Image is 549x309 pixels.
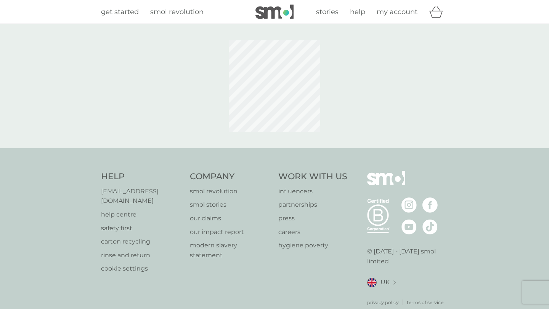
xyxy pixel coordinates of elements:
img: visit the smol Instagram page [401,198,417,213]
span: help [350,8,365,16]
img: select a new location [393,280,396,285]
span: UK [380,277,390,287]
img: smol [367,171,405,197]
img: visit the smol Tiktok page [422,219,438,234]
a: cookie settings [101,264,182,274]
span: my account [377,8,417,16]
span: get started [101,8,139,16]
div: basket [429,4,448,19]
a: help [350,6,365,18]
a: smol revolution [190,186,271,196]
a: smol stories [190,200,271,210]
h4: Company [190,171,271,183]
img: visit the smol Youtube page [401,219,417,234]
a: smol revolution [150,6,204,18]
a: rinse and return [101,250,182,260]
a: help centre [101,210,182,220]
h4: Work With Us [278,171,347,183]
a: partnerships [278,200,347,210]
h4: Help [101,171,182,183]
img: smol [255,5,294,19]
a: [EMAIL_ADDRESS][DOMAIN_NAME] [101,186,182,206]
a: hygiene poverty [278,241,347,250]
a: careers [278,227,347,237]
span: stories [316,8,339,16]
a: my account [377,6,417,18]
a: press [278,213,347,223]
a: our impact report [190,227,271,237]
a: get started [101,6,139,18]
img: UK flag [367,278,377,287]
a: terms of service [407,299,443,306]
span: smol revolution [150,8,204,16]
a: privacy policy [367,299,399,306]
a: stories [316,6,339,18]
a: our claims [190,213,271,223]
img: visit the smol Facebook page [422,198,438,213]
a: influencers [278,186,347,196]
a: modern slavery statement [190,241,271,260]
a: carton recycling [101,237,182,247]
p: © [DATE] - [DATE] smol limited [367,247,448,266]
a: safety first [101,223,182,233]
